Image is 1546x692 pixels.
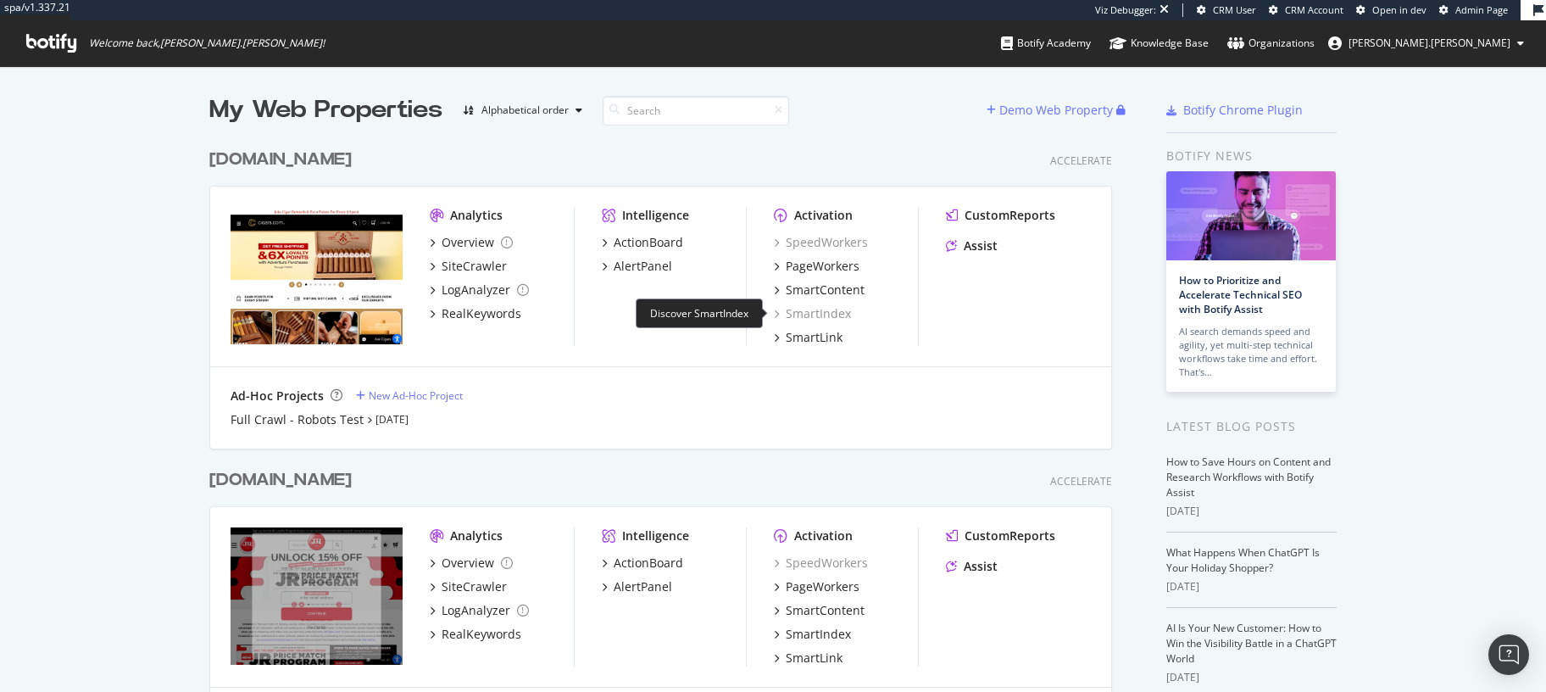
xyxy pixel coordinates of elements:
div: Overview [442,234,494,251]
div: Ad-Hoc Projects [231,388,324,405]
div: SmartLink [786,329,843,346]
div: RealKeywords [442,626,521,643]
div: Open Intercom Messenger [1488,634,1529,675]
div: ActionBoard [614,234,683,251]
a: AlertPanel [602,578,672,595]
div: Knowledge Base [1109,35,1209,52]
div: RealKeywords [442,305,521,322]
a: PageWorkers [774,578,859,595]
a: PageWorkers [774,258,859,275]
div: Intelligence [622,527,689,544]
div: Viz Debugger: [1095,3,1156,17]
a: New Ad-Hoc Project [356,388,463,403]
a: SpeedWorkers [774,555,868,572]
div: Botify news [1166,147,1337,165]
a: Admin Page [1439,3,1508,17]
div: [DOMAIN_NAME] [209,468,352,493]
div: Latest Blog Posts [1166,417,1337,436]
div: My Web Properties [209,93,442,127]
a: SmartIndex [774,626,851,643]
div: Assist [964,237,998,254]
a: LogAnalyzer [430,602,529,619]
a: Knowledge Base [1109,20,1209,66]
a: SiteCrawler [430,578,507,595]
div: SmartContent [786,282,865,299]
a: SmartContent [774,282,865,299]
div: ActionBoard [614,555,683,572]
button: Demo Web Property [987,97,1116,124]
a: Open in dev [1356,3,1426,17]
div: Analytics [450,207,503,224]
div: AlertPanel [614,258,672,275]
span: CRM User [1213,3,1256,16]
div: CustomReports [965,527,1055,544]
a: SiteCrawler [430,258,507,275]
a: RealKeywords [430,305,521,322]
a: Botify Academy [1001,20,1091,66]
a: Organizations [1227,20,1315,66]
div: LogAnalyzer [442,282,510,299]
img: https://www.jrcigars.com/ [231,207,403,344]
a: AlertPanel [602,258,672,275]
a: LogAnalyzer [430,282,529,299]
div: SiteCrawler [442,258,507,275]
span: jeffrey.louella [1349,36,1510,50]
a: SmartContent [774,602,865,619]
a: Full Crawl - Robots Test [231,411,364,428]
a: [DOMAIN_NAME] [209,468,359,493]
a: SpeedWorkers [774,234,868,251]
a: What Happens When ChatGPT Is Your Holiday Shopper? [1166,545,1320,575]
button: [PERSON_NAME].[PERSON_NAME] [1315,30,1538,57]
a: [DOMAIN_NAME] [209,148,359,172]
div: Accelerate [1050,153,1112,168]
div: Assist [964,558,998,575]
div: Discover SmartIndex [636,299,763,328]
div: Botify Chrome Plugin [1183,102,1303,119]
a: CustomReports [946,207,1055,224]
div: PageWorkers [786,578,859,595]
a: Botify Chrome Plugin [1166,102,1303,119]
span: CRM Account [1285,3,1343,16]
div: New Ad-Hoc Project [369,388,463,403]
a: CRM Account [1269,3,1343,17]
a: CustomReports [946,527,1055,544]
a: How to Prioritize and Accelerate Technical SEO with Botify Assist [1179,273,1302,316]
a: Demo Web Property [987,103,1116,117]
a: Assist [946,237,998,254]
div: SmartLink [786,650,843,667]
a: CRM User [1197,3,1256,17]
a: Overview [430,234,513,251]
div: [DATE] [1166,670,1337,685]
input: Search [603,96,789,126]
div: Alphabetical order [481,105,569,115]
span: Welcome back, [PERSON_NAME].[PERSON_NAME] ! [89,36,325,50]
a: ActionBoard [602,234,683,251]
div: Accelerate [1050,474,1112,488]
img: How to Prioritize and Accelerate Technical SEO with Botify Assist [1166,171,1336,260]
div: CustomReports [965,207,1055,224]
div: [DATE] [1166,579,1337,594]
a: SmartLink [774,329,843,346]
div: Intelligence [622,207,689,224]
div: [DATE] [1166,504,1337,519]
a: [DATE] [375,412,409,427]
span: Admin Page [1455,3,1508,16]
a: How to Save Hours on Content and Research Workflows with Botify Assist [1166,455,1331,499]
a: SmartLink [774,650,843,667]
div: Botify Academy [1001,35,1091,52]
a: AI Is Your New Customer: How to Win the Visibility Battle in a ChatGPT World [1166,621,1337,666]
div: LogAnalyzer [442,602,510,619]
div: SmartContent [786,602,865,619]
div: SiteCrawler [442,578,507,595]
button: Alphabetical order [456,97,589,124]
div: Activation [794,207,853,224]
div: AI search demands speed and agility, yet multi-step technical workflows take time and effort. Tha... [1179,325,1323,379]
div: Demo Web Property [999,102,1113,119]
a: SmartIndex [774,305,851,322]
div: [DOMAIN_NAME] [209,148,352,172]
a: Overview [430,555,513,572]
